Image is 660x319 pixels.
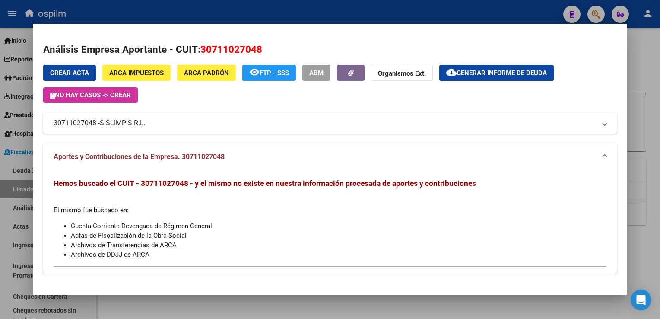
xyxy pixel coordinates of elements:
[309,69,324,77] span: ABM
[371,65,433,81] button: Organismos Ext.
[54,179,476,188] span: Hemos buscado el CUIT - 30711027048 - y el mismo no existe en nuestra información procesada de ap...
[242,65,296,81] button: FTP - SSS
[71,231,606,240] li: Actas de Fiscalización de la Obra Social
[177,65,236,81] button: ARCA Padrón
[102,65,171,81] button: ARCA Impuestos
[54,153,225,161] span: Aportes y Contribuciones de la Empresa: 30711027048
[100,118,146,128] span: SISLIMP S.R.L.
[43,87,138,103] button: No hay casos -> Crear
[249,67,260,77] mat-icon: remove_red_eye
[446,67,457,77] mat-icon: cloud_download
[260,69,289,77] span: FTP - SSS
[109,69,164,77] span: ARCA Impuestos
[71,250,606,259] li: Archivos de DDJJ de ARCA
[50,91,131,99] span: No hay casos -> Crear
[378,70,426,77] strong: Organismos Ext.
[50,69,89,77] span: Crear Acta
[54,179,606,259] div: El mismo fue buscado en:
[302,65,330,81] button: ABM
[200,44,262,55] span: 30711027048
[43,42,616,57] h2: Análisis Empresa Aportante - CUIT:
[71,221,606,231] li: Cuenta Corriente Devengada de Régimen General
[43,143,616,171] mat-expansion-panel-header: Aportes y Contribuciones de la Empresa: 30711027048
[43,171,616,273] div: Aportes y Contribuciones de la Empresa: 30711027048
[43,65,96,81] button: Crear Acta
[439,65,554,81] button: Generar informe de deuda
[54,118,596,128] mat-panel-title: 30711027048 -
[457,69,547,77] span: Generar informe de deuda
[184,69,229,77] span: ARCA Padrón
[631,290,651,310] div: Open Intercom Messenger
[43,113,616,134] mat-expansion-panel-header: 30711027048 -SISLIMP S.R.L.
[71,240,606,250] li: Archivos de Transferencias de ARCA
